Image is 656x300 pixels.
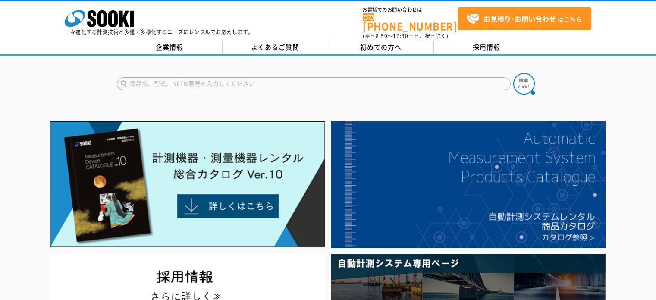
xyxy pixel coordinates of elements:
[393,32,408,40] span: 17:30
[117,77,511,90] input: 商品名、型式、NETIS番号を入力してください
[328,41,434,54] a: 初めての方へ
[363,32,448,40] span: (平日 ～ 土日、祝日除く)
[434,41,540,54] a: 採用情報
[50,121,325,247] img: Catalog Ver10
[360,42,402,52] span: 初めての方へ
[363,13,458,31] a: [PHONE_NUMBER]
[376,32,388,40] span: 8:50
[483,13,556,24] strong: お見積り･お問い合わせ
[331,121,606,248] img: 自動計測システムカタログ
[458,7,591,30] a: お見積り･お問い合わせはこちら
[65,29,254,35] p: 日々進化する計測技術と多種・多様化するニーズにレンタルでお応えします。
[223,41,328,54] a: よくあるご質問
[513,73,535,95] img: btn_search.png
[466,13,582,25] span: はこちら
[363,7,458,13] span: お電話でのお問い合わせは
[117,41,223,54] a: 企業情報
